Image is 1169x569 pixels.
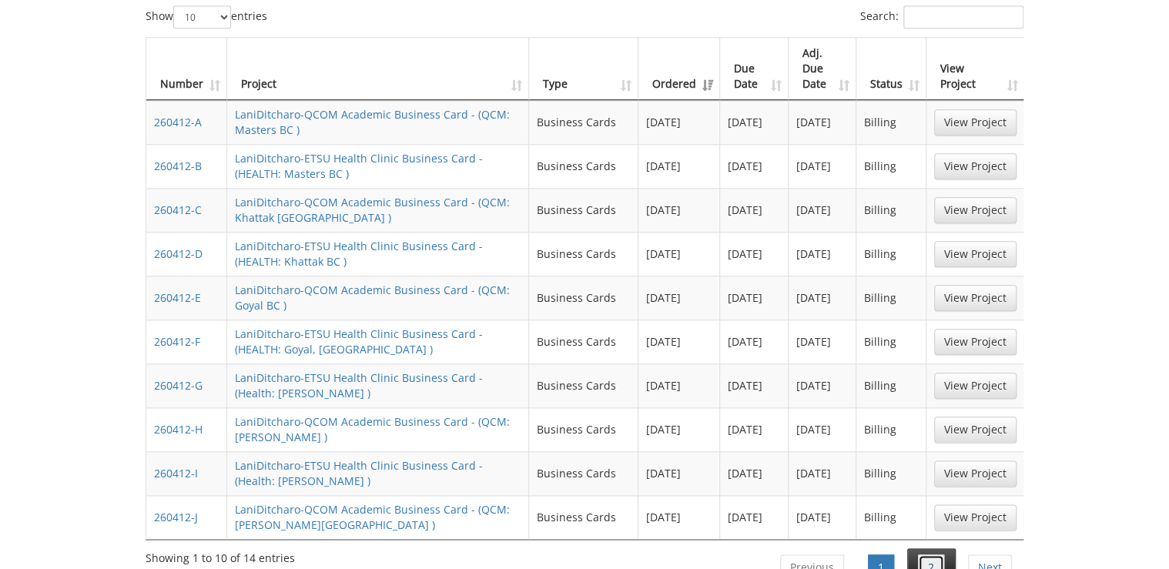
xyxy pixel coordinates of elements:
[154,246,203,261] a: 260412-D
[720,320,788,363] td: [DATE]
[235,107,510,137] a: LaniDitcharo-QCOM Academic Business Card - (QCM: Masters BC )
[789,232,856,276] td: [DATE]
[934,460,1017,487] a: View Project
[235,283,510,313] a: LaniDitcharo-QCOM Academic Business Card - (QCM: Goyal BC )
[934,153,1017,179] a: View Project
[154,159,202,173] a: 260412-B
[638,363,720,407] td: [DATE]
[154,422,203,437] a: 260412-H
[529,407,638,451] td: Business Cards
[235,239,483,269] a: LaniDitcharo-ETSU Health Clinic Business Card - (HEALTH: Khattak BC )
[720,495,788,539] td: [DATE]
[720,100,788,144] td: [DATE]
[638,38,720,100] th: Ordered: activate to sort column ascending
[154,466,198,480] a: 260412-I
[154,334,200,349] a: 260412-F
[638,407,720,451] td: [DATE]
[934,241,1017,267] a: View Project
[720,144,788,188] td: [DATE]
[638,320,720,363] td: [DATE]
[789,495,856,539] td: [DATE]
[856,363,926,407] td: Billing
[154,510,198,524] a: 260412-J
[926,38,1024,100] th: View Project: activate to sort column ascending
[529,188,638,232] td: Business Cards
[789,144,856,188] td: [DATE]
[789,407,856,451] td: [DATE]
[529,320,638,363] td: Business Cards
[856,276,926,320] td: Billing
[638,276,720,320] td: [DATE]
[146,544,295,566] div: Showing 1 to 10 of 14 entries
[529,100,638,144] td: Business Cards
[154,202,202,217] a: 260412-C
[856,320,926,363] td: Billing
[856,232,926,276] td: Billing
[903,5,1023,28] input: Search:
[235,151,483,181] a: LaniDitcharo-ETSU Health Clinic Business Card - (HEALTH: Masters BC )
[934,417,1017,443] a: View Project
[934,329,1017,355] a: View Project
[720,363,788,407] td: [DATE]
[789,451,856,495] td: [DATE]
[154,378,203,393] a: 260412-G
[154,115,202,129] a: 260412-A
[235,458,483,488] a: LaniDitcharo-ETSU Health Clinic Business Card - (Health: [PERSON_NAME] )
[638,451,720,495] td: [DATE]
[789,100,856,144] td: [DATE]
[934,285,1017,311] a: View Project
[638,188,720,232] td: [DATE]
[860,5,1023,28] label: Search:
[720,451,788,495] td: [DATE]
[235,502,510,532] a: LaniDitcharo-QCOM Academic Business Card - (QCM: [PERSON_NAME][GEOGRAPHIC_DATA] )
[720,407,788,451] td: [DATE]
[529,363,638,407] td: Business Cards
[856,100,926,144] td: Billing
[638,495,720,539] td: [DATE]
[529,495,638,539] td: Business Cards
[856,38,926,100] th: Status: activate to sort column ascending
[934,373,1017,399] a: View Project
[529,38,638,100] th: Type: activate to sort column ascending
[638,144,720,188] td: [DATE]
[789,363,856,407] td: [DATE]
[789,320,856,363] td: [DATE]
[856,495,926,539] td: Billing
[789,38,856,100] th: Adj. Due Date: activate to sort column ascending
[529,144,638,188] td: Business Cards
[856,144,926,188] td: Billing
[235,326,483,356] a: LaniDitcharo-ETSU Health Clinic Business Card - (HEALTH: Goyal, [GEOGRAPHIC_DATA] )
[227,38,529,100] th: Project: activate to sort column ascending
[720,232,788,276] td: [DATE]
[934,197,1017,223] a: View Project
[789,276,856,320] td: [DATE]
[154,290,201,305] a: 260412-E
[856,451,926,495] td: Billing
[934,109,1017,136] a: View Project
[856,188,926,232] td: Billing
[146,5,267,28] label: Show entries
[235,370,483,400] a: LaniDitcharo-ETSU Health Clinic Business Card - (Health: [PERSON_NAME] )
[235,414,510,444] a: LaniDitcharo-QCOM Academic Business Card - (QCM: [PERSON_NAME] )
[529,276,638,320] td: Business Cards
[146,38,227,100] th: Number: activate to sort column ascending
[529,451,638,495] td: Business Cards
[720,188,788,232] td: [DATE]
[934,504,1017,531] a: View Project
[720,276,788,320] td: [DATE]
[638,232,720,276] td: [DATE]
[720,38,788,100] th: Due Date: activate to sort column ascending
[235,195,510,225] a: LaniDitcharo-QCOM Academic Business Card - (QCM: Khattak [GEOGRAPHIC_DATA] )
[856,407,926,451] td: Billing
[173,5,231,28] select: Showentries
[529,232,638,276] td: Business Cards
[789,188,856,232] td: [DATE]
[638,100,720,144] td: [DATE]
